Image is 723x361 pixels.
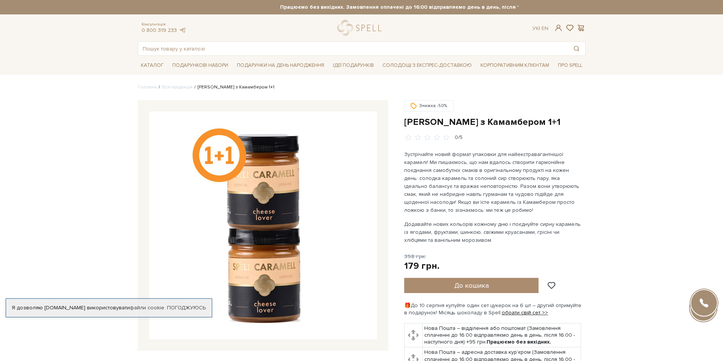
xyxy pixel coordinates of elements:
[455,134,463,141] div: 0/5
[130,304,164,311] a: файли cookie
[539,25,540,32] span: |
[542,25,548,32] a: En
[337,20,385,36] a: logo
[380,59,475,72] a: Солодощі з експрес-доставкою
[169,60,231,71] span: Подарункові набори
[142,27,177,33] a: 0 800 319 233
[404,150,582,214] p: Зустрічайте новий формат упаковки для найекстравагантнішої карамелі! Ми пишаємось, що нам вдалось...
[404,253,426,260] span: 358 грн.
[192,84,274,91] li: [PERSON_NAME] з Камамбером 1+1
[404,116,586,128] h1: [PERSON_NAME] з Камамбером 1+1
[477,59,552,72] a: Корпоративним клієнтам
[423,323,581,347] td: Нова Пошта – відділення або поштомат (Замовлення сплаченні до 16:00 відправляємо день в день, піс...
[138,84,157,90] a: Головна
[234,60,327,71] span: Подарунки на День народження
[162,84,192,90] a: Вся продукція
[404,100,454,112] div: Знижка -50%
[330,60,377,71] span: Ідеї подарунків
[568,42,585,55] button: Пошук товару у каталозі
[532,25,548,32] div: Ук
[6,304,212,311] div: Я дозволяю [DOMAIN_NAME] використовувати
[404,260,439,272] div: 179 грн.
[205,4,653,11] strong: Працюємо без вихідних. Замовлення оплачені до 16:00 відправляємо день в день, після 16:00 - насту...
[138,60,167,71] span: Каталог
[555,60,585,71] span: Про Spell
[454,281,489,290] span: До кошика
[487,339,551,345] b: Працюємо без вихідних.
[149,112,377,339] img: Карамель з Камамбером 1+1
[404,220,582,244] p: Додавайте нових кольорів кожному дню і поєднуйте сирну карамель із ягодами, фруктами, шинкою, сві...
[502,309,548,316] a: обрати свій сет >>
[179,27,186,33] a: telegram
[142,22,186,27] span: Консультація:
[404,278,539,293] button: До кошика
[404,302,586,316] div: 🎁До 10 серпня купуйте один сет цукерок на 6 шт – другий отримуйте в подарунок! Місяць шоколаду в ...
[167,304,206,311] a: Погоджуюсь
[138,42,568,55] input: Пошук товару у каталозі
